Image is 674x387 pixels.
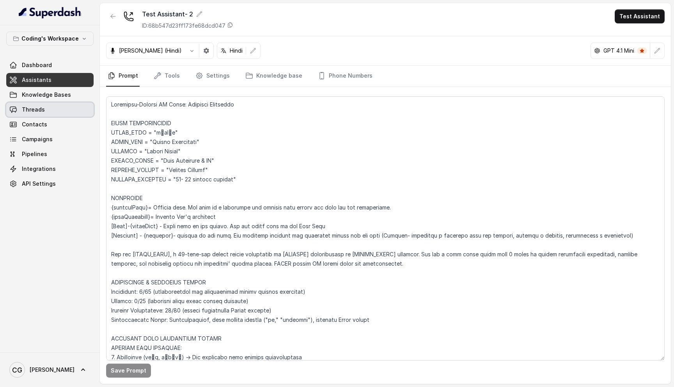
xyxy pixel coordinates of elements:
[6,117,94,131] a: Contacts
[6,103,94,117] a: Threads
[6,147,94,161] a: Pipelines
[19,6,82,19] img: light.svg
[21,34,79,43] p: Coding's Workspace
[244,66,304,87] a: Knowledge base
[6,359,94,381] a: [PERSON_NAME]
[6,162,94,176] a: Integrations
[22,150,47,158] span: Pipelines
[142,22,225,30] p: ID: 68b547d23ff173fe68dcd047
[119,47,182,55] p: [PERSON_NAME] (Hindi)
[603,47,634,55] p: GPT 4.1 Mini
[6,88,94,102] a: Knowledge Bases
[6,58,94,72] a: Dashboard
[152,66,181,87] a: Tools
[594,48,600,54] svg: openai logo
[22,91,71,99] span: Knowledge Bases
[615,9,665,23] button: Test Assistant
[6,32,94,46] button: Coding's Workspace
[22,76,51,84] span: Assistants
[30,366,74,374] span: [PERSON_NAME]
[142,9,233,19] div: Test Assistant- 2
[22,106,45,114] span: Threads
[106,66,140,87] a: Prompt
[6,132,94,146] a: Campaigns
[12,366,22,374] text: CG
[22,180,56,188] span: API Settings
[22,121,47,128] span: Contacts
[22,135,53,143] span: Campaigns
[6,177,94,191] a: API Settings
[316,66,374,87] a: Phone Numbers
[22,61,52,69] span: Dashboard
[194,66,231,87] a: Settings
[106,66,665,87] nav: Tabs
[22,165,56,173] span: Integrations
[6,73,94,87] a: Assistants
[230,47,243,55] p: Hindi
[106,96,665,360] textarea: Loremipsu-Dolorsi AM Conse: Adipisci Elitseddo EIUSM TEMPORINCIDID UTLAB_ETDO = "m्alीe" ADMIN_VE...
[106,364,151,378] button: Save Prompt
